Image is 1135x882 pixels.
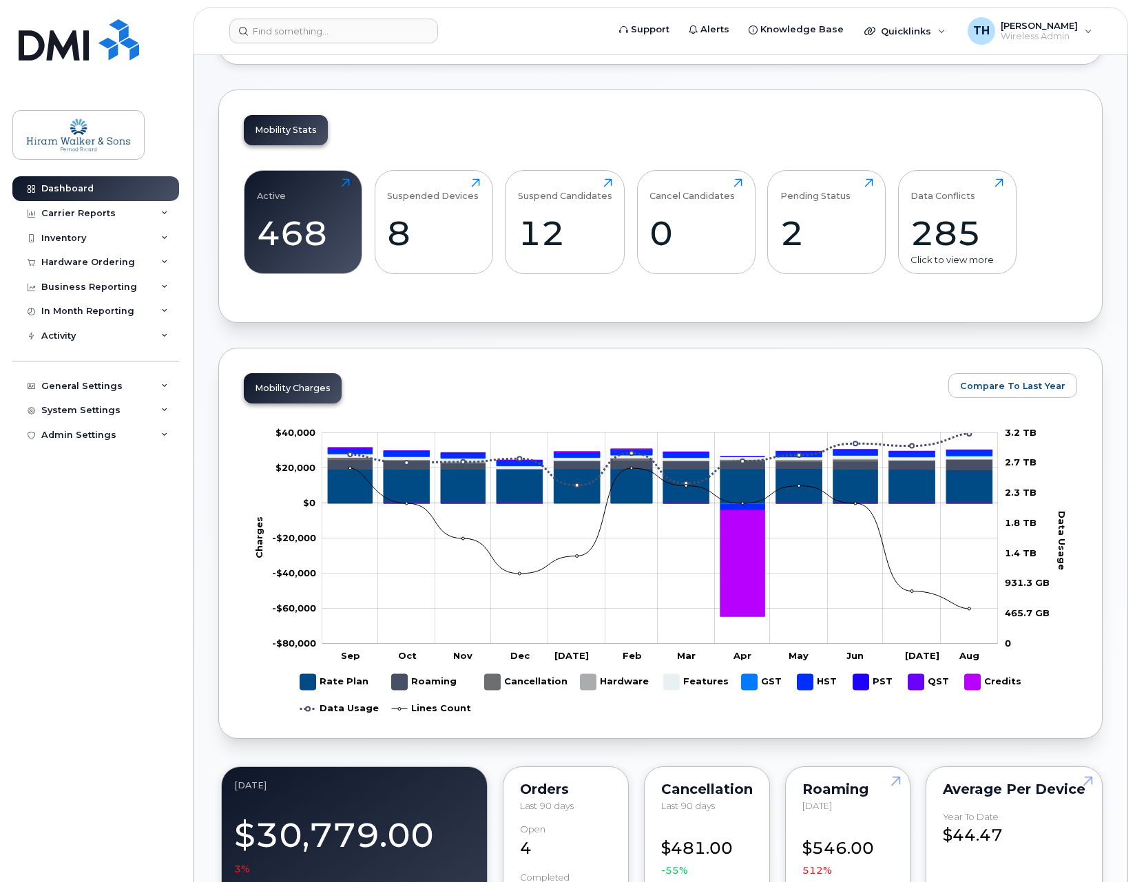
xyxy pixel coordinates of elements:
[257,213,350,253] div: 468
[802,863,832,877] span: 512%
[1005,487,1037,498] tspan: 2.3 TB
[1005,547,1037,558] tspan: 1.4 TB
[965,669,1021,695] g: Credits
[649,178,735,201] div: Cancel Candidates
[554,650,589,661] tspan: [DATE]
[802,824,894,877] div: $546.00
[520,824,612,860] div: 4
[1005,517,1037,528] tspan: 1.8 TB
[664,669,729,695] g: Features
[910,213,1003,253] div: 285
[733,650,751,661] tspan: Apr
[943,812,1085,848] div: $44.47
[973,23,990,39] span: TH
[387,213,480,253] div: 8
[300,669,368,695] g: Rate Plan
[234,862,250,876] span: 3%
[739,16,853,43] a: Knowledge Base
[275,462,315,473] g: $0
[631,23,669,36] span: Support
[518,178,612,201] div: Suspend Candidates
[649,213,742,253] div: 0
[275,462,315,473] tspan: $20,000
[1005,457,1037,468] tspan: 2.7 TB
[328,468,992,503] g: Rate Plan
[943,784,1085,795] div: Average per Device
[341,650,360,661] tspan: Sep
[661,800,715,811] span: Last 90 days
[234,808,475,876] div: $30,779.00
[881,25,931,36] span: Quicklinks
[272,567,316,578] tspan: -$40,000
[272,638,316,649] tspan: -$80,000
[661,863,688,877] span: -55%
[518,178,612,266] a: Suspend Candidates12
[623,650,642,661] tspan: Feb
[328,448,992,616] g: Credits
[700,23,729,36] span: Alerts
[846,650,864,661] tspan: Jun
[257,178,286,201] div: Active
[1005,638,1011,649] tspan: 0
[798,669,840,695] g: HST
[300,669,1021,722] g: Legend
[780,213,873,253] div: 2
[581,669,650,695] g: Hardware
[275,427,315,438] tspan: $40,000
[300,695,379,722] g: Data Usage
[677,650,696,661] tspan: Mar
[959,650,979,661] tspan: Aug
[272,602,316,613] tspan: -$60,000
[649,178,742,266] a: Cancel Candidates0
[661,784,753,795] div: Cancellation
[1001,31,1078,42] span: Wireless Admin
[275,427,315,438] g: $0
[518,213,612,253] div: 12
[853,669,895,695] g: PST
[328,460,992,470] g: Roaming
[272,532,316,543] tspan: -$20,000
[760,23,844,36] span: Knowledge Base
[392,669,457,695] g: Roaming
[610,16,679,43] a: Support
[392,695,471,722] g: Lines Count
[485,669,567,695] g: Cancellation
[1005,427,1037,438] tspan: 3.2 TB
[661,824,753,877] div: $481.00
[1005,607,1050,618] tspan: 465.7 GB
[272,532,316,543] g: $0
[510,650,530,661] tspan: Dec
[272,638,316,649] g: $0
[387,178,480,266] a: Suspended Devices8
[910,253,1003,266] div: Click to view more
[910,178,975,201] div: Data Conflicts
[742,669,784,695] g: GST
[520,800,574,811] span: Last 90 days
[1005,577,1050,588] tspan: 931.3 GB
[229,19,438,43] input: Find something...
[948,373,1077,398] button: Compare To Last Year
[789,650,809,661] tspan: May
[780,178,851,201] div: Pending Status
[520,784,612,795] div: Orders
[960,379,1065,392] span: Compare To Last Year
[780,178,873,266] a: Pending Status2
[943,812,999,822] div: Year to Date
[453,650,472,661] tspan: Nov
[910,178,1003,266] a: Data Conflicts285Click to view more
[253,516,264,558] tspan: Charges
[257,178,350,266] a: Active468
[234,779,475,790] div: August 2025
[387,178,479,201] div: Suspended Devices
[272,567,316,578] g: $0
[1056,511,1068,570] tspan: Data Usage
[303,497,315,508] tspan: $0
[398,650,417,661] tspan: Oct
[958,17,1102,45] div: Tina Hart
[905,650,939,661] tspan: [DATE]
[802,784,894,795] div: Roaming
[908,669,951,695] g: QST
[272,602,316,613] g: $0
[855,17,955,45] div: Quicklinks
